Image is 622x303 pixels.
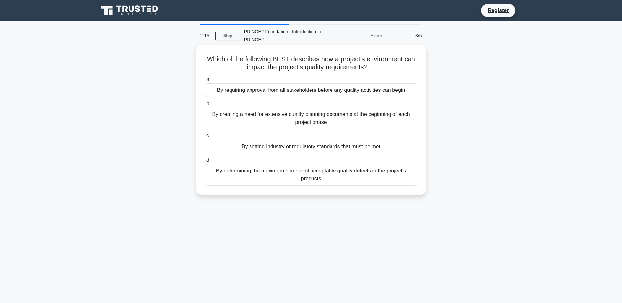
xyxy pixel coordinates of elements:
div: PRINCE2 Foundation - Introduction to PRINCE2 [240,25,330,46]
div: Expert [330,29,388,42]
span: d. [206,157,211,163]
div: By creating a need for extensive quality planning documents at the beginning of each project phase [205,108,417,129]
div: By determining the maximum number of acceptable quality defects in the project's products [205,164,417,186]
a: Register [484,6,512,14]
span: b. [206,101,211,106]
span: a. [206,76,211,82]
div: 3/5 [388,29,426,42]
div: 2:15 [196,29,215,42]
h5: Which of the following BEST describes how a project's environment can impact the project's qualit... [204,55,418,71]
span: c. [206,133,210,138]
a: Stop [215,32,240,40]
div: By setting industry or regulatory standards that must be met [205,140,417,153]
div: By requiring approval from all stakeholders before any quality activities can begin [205,83,417,97]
